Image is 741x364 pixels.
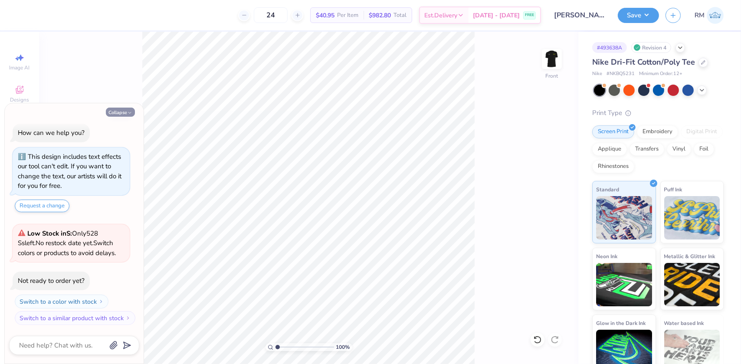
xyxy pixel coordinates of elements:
[592,160,634,173] div: Rhinestones
[98,299,104,304] img: Switch to a color with stock
[592,57,695,67] span: Nike Dri-Fit Cotton/Poly Tee
[18,276,85,285] div: Not ready to order yet?
[125,315,131,321] img: Switch to a similar product with stock
[15,311,135,325] button: Switch to a similar product with stock
[596,196,652,239] img: Standard
[695,7,724,24] a: RM
[631,42,671,53] div: Revision 4
[639,70,682,78] span: Minimum Order: 12 +
[664,318,704,328] span: Water based Ink
[596,252,617,261] span: Neon Ink
[664,252,715,261] span: Metallic & Glitter Ink
[316,11,334,20] span: $40.95
[592,143,627,156] div: Applique
[254,7,288,23] input: – –
[424,11,457,20] span: Est. Delivery
[546,72,558,80] div: Front
[18,152,121,190] div: This design includes text effects our tool can't edit. If you want to change the text, our artist...
[18,229,116,257] span: Only 528 Ss left. Switch colors or products to avoid delays.
[36,239,93,247] span: No restock date yet.
[664,185,682,194] span: Puff Ink
[337,11,358,20] span: Per Item
[473,11,520,20] span: [DATE] - [DATE]
[525,12,534,18] span: FREE
[393,11,407,20] span: Total
[27,229,72,238] strong: Low Stock in S :
[681,125,723,138] div: Digital Print
[664,196,720,239] img: Puff Ink
[592,70,602,78] span: Nike
[592,125,634,138] div: Screen Print
[618,8,659,23] button: Save
[637,125,678,138] div: Embroidery
[607,70,635,78] span: # NKBQ5231
[548,7,611,24] input: Untitled Design
[15,200,69,212] button: Request a change
[596,263,652,306] img: Neon Ink
[543,50,561,68] img: Front
[336,343,350,351] span: 100 %
[592,42,627,53] div: # 493638A
[592,108,724,118] div: Print Type
[15,295,108,308] button: Switch to a color with stock
[18,128,85,137] div: How can we help you?
[694,143,714,156] div: Foil
[707,7,724,24] img: Roberta Manuel
[596,318,646,328] span: Glow in the Dark Ink
[10,96,29,103] span: Designs
[695,10,705,20] span: RM
[106,108,135,117] button: Collapse
[596,185,619,194] span: Standard
[667,143,691,156] div: Vinyl
[369,11,391,20] span: $982.80
[630,143,664,156] div: Transfers
[664,263,720,306] img: Metallic & Glitter Ink
[10,64,30,71] span: Image AI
